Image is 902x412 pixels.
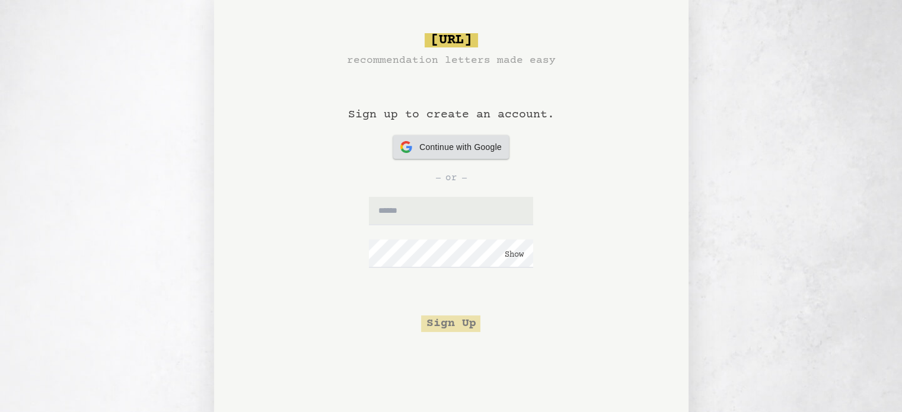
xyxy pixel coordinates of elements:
span: [URL] [425,33,478,47]
h3: recommendation letters made easy [347,52,556,69]
button: Continue with Google [393,135,509,159]
h1: Sign up to create an account. [348,69,554,135]
span: or [445,171,457,185]
span: Continue with Google [419,141,502,154]
button: Show [505,249,524,261]
button: Sign Up [421,315,480,332]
